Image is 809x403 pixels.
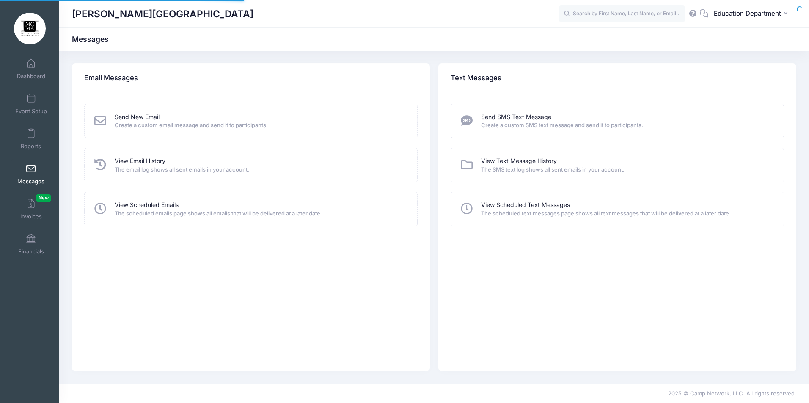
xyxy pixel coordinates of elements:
a: InvoicesNew [11,194,51,224]
span: Dashboard [17,73,45,80]
span: Invoices [20,213,42,220]
span: The scheduled emails page shows all emails that will be delivered at a later date. [115,210,406,218]
a: Financials [11,229,51,259]
button: Education Department [708,4,796,24]
a: Messages [11,159,51,189]
h1: [PERSON_NAME][GEOGRAPHIC_DATA] [72,4,253,24]
span: The scheduled text messages page shows all text messages that will be delivered at a later date. [481,210,773,218]
a: Send SMS Text Message [481,113,551,122]
a: View Email History [115,157,165,166]
span: Create a custom SMS text message and send it to participants. [481,121,773,130]
span: 2025 © Camp Network, LLC. All rights reserved. [668,390,796,397]
span: New [36,194,51,201]
span: Education Department [714,9,781,18]
h4: Text Messages [451,66,501,90]
a: View Text Message History [481,157,557,166]
img: Marietta Cobb Museum of Art [14,13,46,44]
a: View Scheduled Emails [115,201,179,210]
span: The SMS text log shows all sent emails in your account. [481,166,773,174]
span: Reports [21,143,41,150]
h4: Email Messages [84,66,138,90]
span: Create a custom email message and send it to participants. [115,121,406,130]
input: Search by First Name, Last Name, or Email... [559,5,685,22]
a: Dashboard [11,54,51,84]
a: Event Setup [11,89,51,119]
h1: Messages [72,35,116,44]
span: Messages [17,178,44,185]
span: Event Setup [15,108,47,115]
a: View Scheduled Text Messages [481,201,570,210]
span: Financials [18,248,44,255]
span: The email log shows all sent emails in your account. [115,166,406,174]
a: Reports [11,124,51,154]
a: Send New Email [115,113,160,122]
